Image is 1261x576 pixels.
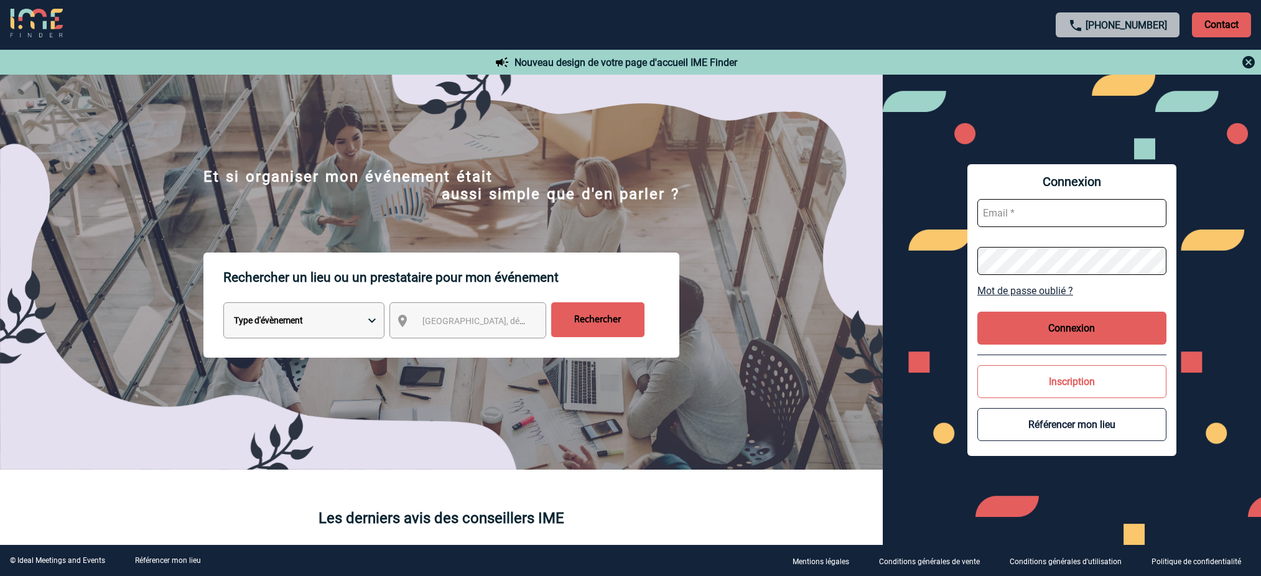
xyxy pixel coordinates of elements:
p: Mentions légales [793,557,849,566]
p: Politique de confidentialité [1152,557,1241,566]
a: Référencer mon lieu [135,556,201,565]
p: Conditions générales d'utilisation [1010,557,1122,566]
a: [PHONE_NUMBER] [1086,19,1167,31]
a: Mot de passe oublié ? [977,285,1166,297]
button: Inscription [977,365,1166,398]
p: Conditions générales de vente [879,557,980,566]
a: Conditions générales de vente [869,555,1000,567]
a: Conditions générales d'utilisation [1000,555,1142,567]
span: Connexion [977,174,1166,189]
a: Mentions légales [783,555,869,567]
button: Connexion [977,312,1166,345]
img: call-24-px.png [1068,18,1083,33]
input: Rechercher [551,302,644,337]
p: Contact [1192,12,1251,37]
button: Référencer mon lieu [977,408,1166,441]
p: Rechercher un lieu ou un prestataire pour mon événement [223,253,679,302]
div: © Ideal Meetings and Events [10,556,105,565]
input: Email * [977,199,1166,227]
span: [GEOGRAPHIC_DATA], département, région... [422,316,595,326]
a: Politique de confidentialité [1142,555,1261,567]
